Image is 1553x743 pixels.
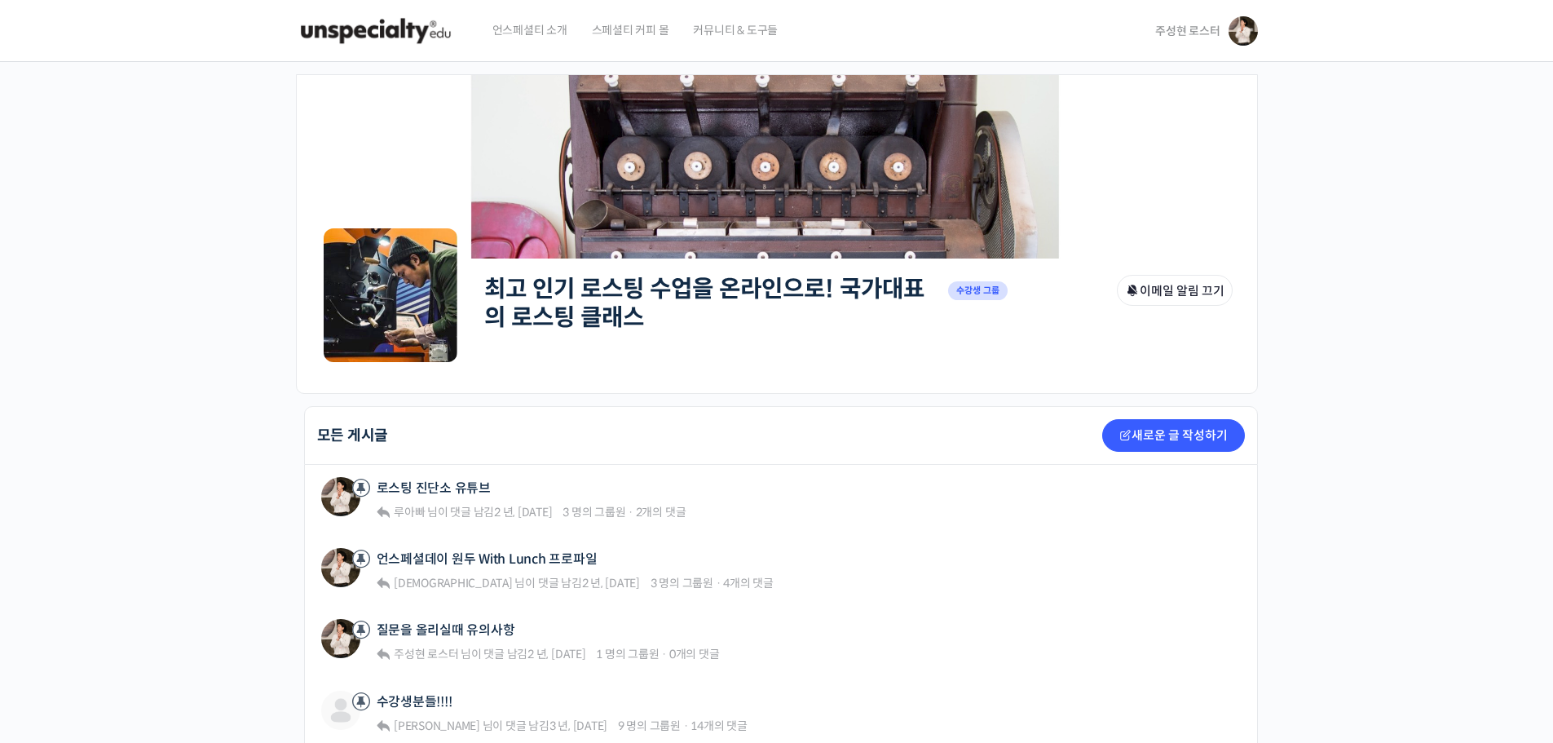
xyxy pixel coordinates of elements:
[394,647,458,661] span: 주성현 로스터
[948,281,1008,300] span: 수강생 그룹
[394,576,513,590] span: [DEMOGRAPHIC_DATA]
[628,505,633,520] span: ·
[1102,419,1245,452] a: 새로운 글 작성하기
[321,226,460,365] img: Group logo of 최고 인기 로스팅 수업을 온라인으로! 국가대표의 로스팅 클래스
[1117,275,1233,306] button: 이메일 알림 끄기
[377,551,598,567] a: 언스페셜데이 원두 With Lunch 프로파일
[683,719,689,733] span: ·
[394,719,480,733] span: [PERSON_NAME]
[391,647,458,661] a: 주성현 로스터
[377,480,491,496] a: 로스팅 진단소 유튜브
[618,719,681,733] span: 9 명의 그룹원
[391,719,480,733] a: [PERSON_NAME]
[661,647,667,661] span: ·
[723,576,774,590] span: 4개의 댓글
[636,505,686,520] span: 2개의 댓글
[549,719,607,733] a: 3 년, [DATE]
[716,576,721,590] span: ·
[377,622,515,638] a: 질문을 올리실때 유의사항
[391,576,512,590] a: [DEMOGRAPHIC_DATA]
[596,647,659,661] span: 1 명의 그룹원
[669,647,720,661] span: 0개의 댓글
[484,274,924,332] a: 최고 인기 로스팅 수업을 온라인으로! 국가대표의 로스팅 클래스
[651,576,713,590] span: 3 명의 그룹원
[394,505,425,520] span: 루아빠
[582,576,640,590] a: 2 년, [DATE]
[391,505,425,520] a: 루아빠
[494,505,552,520] a: 2 년, [DATE]
[391,505,552,520] span: 님이 댓글 남김
[690,719,747,733] span: 14개의 댓글
[1155,24,1220,38] span: 주성현 로스터
[391,576,640,590] span: 님이 댓글 남김
[391,647,585,661] span: 님이 댓글 남김
[391,719,607,733] span: 님이 댓글 남김
[527,647,585,661] a: 2 년, [DATE]
[317,428,389,443] h2: 모든 게시글
[377,694,452,710] a: 수강생분들!!!!
[563,505,625,520] span: 3 명의 그룹원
